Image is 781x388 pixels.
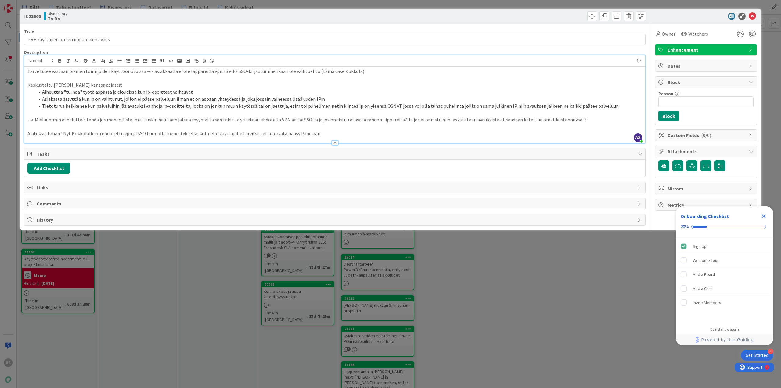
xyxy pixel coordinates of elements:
[693,243,707,250] div: Sign Up
[24,13,41,20] span: ID
[37,150,634,158] span: Tasks
[658,111,679,121] button: Block
[668,148,746,155] span: Attachments
[27,82,642,89] p: Keskusteltu [PERSON_NAME] kanssa asiasta:
[688,30,708,38] span: Watchers
[701,336,754,343] span: Powered by UserGuiding
[24,34,646,45] input: type card name here...
[13,1,28,8] span: Support
[768,349,773,354] div: 4
[35,96,642,103] li: Asiakasta ärsyttää kun ip on vaihtunut, jollon ei pääse palveluun ilman et on aspaan yhteydessä j...
[693,271,715,278] div: Add a Board
[678,282,771,295] div: Add a Card is incomplete.
[27,130,642,137] p: Ajatuksia tähän? Nyt Kokkolalle on ehdotettu vpn ja SSO huonolla menestyksellä, kolmelle käyttäjä...
[27,116,642,123] p: --> Mieluummin ei haluttais tehdä jos mahdollista, mut tuskin halutaan jättää myymättä sen takia ...
[759,211,768,221] div: Close Checklist
[634,133,642,142] span: AS
[48,16,68,21] b: To Do
[27,68,642,75] p: Tarve tulee vastaan pienien toimijoiden käyttöönotoissa --> asiakkaalla ei ole läppäreillä vpn:ää...
[32,2,33,7] div: 1
[681,224,768,230] div: Checklist progress: 20%
[678,240,771,253] div: Sign Up is complete.
[678,296,771,309] div: Invite Members is incomplete.
[668,132,746,139] span: Custom Fields
[24,28,34,34] label: Title
[676,206,773,345] div: Checklist Container
[668,185,746,192] span: Mirrors
[746,352,768,358] div: Get Started
[35,89,642,96] li: Aiheuttaa "turhaa" työtä aspassa ja cloudissa kun ip-osoitteet vaihtuvat
[678,268,771,281] div: Add a Board is incomplete.
[681,224,689,230] div: 20%
[662,30,675,38] span: Owner
[668,78,746,86] span: Block
[48,11,68,16] span: Bisnes jory
[693,285,713,292] div: Add a Card
[27,163,70,174] button: Add Checklist
[678,254,771,267] div: Welcome Tour is incomplete.
[37,200,634,207] span: Comments
[679,334,770,345] a: Powered by UserGuiding
[676,334,773,345] div: Footer
[37,184,634,191] span: Links
[24,49,48,55] span: Description
[741,350,773,361] div: Open Get Started checklist, remaining modules: 4
[35,103,642,110] li: Tietoturva heikkenee kun palveluihin jää avatuksi vanhoja ip-osoitteita, jotka on jonkun muun käy...
[29,13,41,19] b: 23960
[37,216,634,223] span: History
[710,327,739,332] div: Do not show again
[668,201,746,209] span: Metrics
[701,132,711,138] span: ( 0/0 )
[693,299,721,306] div: Invite Members
[693,257,719,264] div: Welcome Tour
[668,62,746,70] span: Dates
[676,237,773,323] div: Checklist items
[681,212,729,220] div: Onboarding Checklist
[668,46,746,53] span: Enhancement
[658,91,673,96] label: Reason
